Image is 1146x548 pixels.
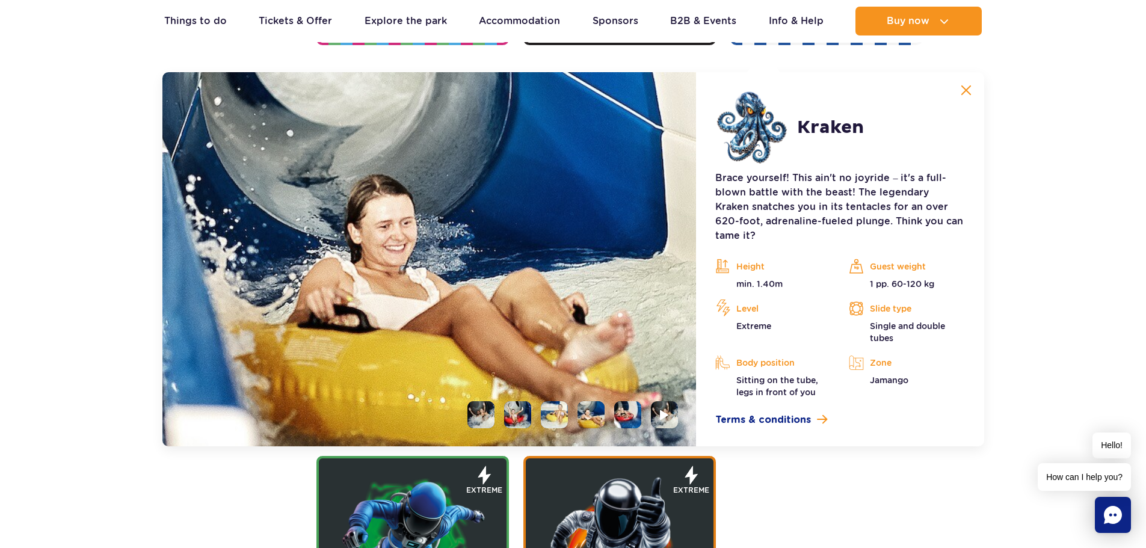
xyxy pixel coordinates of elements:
[797,117,864,138] h2: Kraken
[715,354,831,372] p: Body position
[715,278,831,290] p: min. 1.40m
[673,485,709,496] span: extreme
[164,7,227,35] a: Things to do
[849,320,964,344] p: Single and double tubes
[479,7,560,35] a: Accommodation
[715,374,831,398] p: Sitting on the tube, legs in front of you
[593,7,638,35] a: Sponsors
[715,171,964,243] p: Brace yourself! This ain't no joyride – it's a full-blown battle with the beast! The legendary Kr...
[769,7,824,35] a: Info & Help
[715,413,811,427] span: Terms & conditions
[715,413,964,427] a: Terms & conditions
[715,300,831,318] p: Level
[670,7,736,35] a: B2B & Events
[715,257,831,276] p: Height
[849,354,964,372] p: Zone
[849,374,964,386] p: Jamango
[1038,463,1131,491] span: How can I help you?
[1092,433,1131,458] span: Hello!
[855,7,982,35] button: Buy now
[849,300,964,318] p: Slide type
[715,320,831,332] p: Extreme
[466,485,502,496] span: extreme
[259,7,332,35] a: Tickets & Offer
[715,91,787,164] img: 683e9df96f1c7957131151.png
[887,16,929,26] span: Buy now
[849,257,964,276] p: Guest weight
[1095,497,1131,533] div: Chat
[849,278,964,290] p: 1 pp. 60-120 kg
[365,7,447,35] a: Explore the park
